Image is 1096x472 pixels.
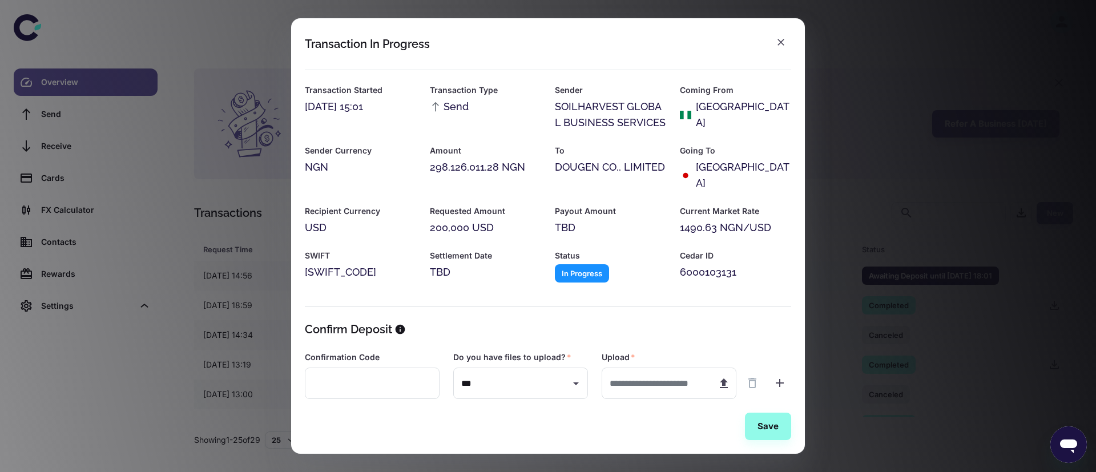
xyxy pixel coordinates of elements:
div: TBD [430,264,541,280]
h6: Settlement Date [430,249,541,262]
h6: Payout Amount [555,205,666,217]
div: DOUGEN CO., LIMITED [555,159,666,175]
h6: Going To [680,144,791,157]
h6: Sender Currency [305,144,416,157]
button: Open [568,376,584,392]
div: TBD [555,220,666,236]
div: SOILHARVEST GLOBAL BUSINESS SERVICES [555,99,666,131]
div: [GEOGRAPHIC_DATA] [696,159,791,191]
h6: Transaction Started [305,84,416,96]
label: Do you have files to upload? [453,352,571,363]
h6: Requested Amount [430,205,541,217]
iframe: Button to launch messaging window [1050,426,1087,463]
h6: Cedar ID [680,249,791,262]
div: 298,126,011.28 NGN [430,159,541,175]
h6: Amount [430,144,541,157]
span: Send [430,99,469,115]
h6: Recipient Currency [305,205,416,217]
div: USD [305,220,416,236]
div: [DATE] 15:01 [305,99,416,115]
h6: Coming From [680,84,791,96]
h6: To [555,144,666,157]
h6: Status [555,249,666,262]
h6: Current Market Rate [680,205,791,217]
div: [GEOGRAPHIC_DATA] [696,99,791,131]
button: Save [745,413,791,440]
h6: SWIFT [305,249,416,262]
div: 6000103131 [680,264,791,280]
div: 1490.63 NGN/USD [680,220,791,236]
div: 200,000 USD [430,220,541,236]
label: Upload [602,352,635,363]
label: Confirmation Code [305,352,380,363]
div: NGN [305,159,416,175]
h6: Transaction Type [430,84,541,96]
span: In Progress [555,268,609,279]
div: Transaction In Progress [305,37,430,51]
h6: Sender [555,84,666,96]
div: [SWIFT_CODE] [305,264,416,280]
h5: Confirm Deposit [305,321,392,338]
